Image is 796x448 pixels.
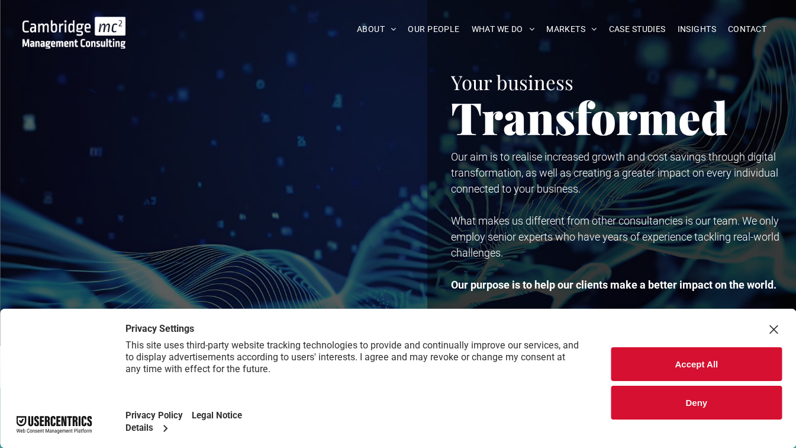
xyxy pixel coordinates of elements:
[451,279,776,291] strong: Our purpose is to help our clients make a better impact on the world.
[22,18,125,31] a: Your Business Transformed | Cambridge Management Consulting
[451,215,779,259] span: What makes us different from other consultancies is our team. We only employ senior experts who h...
[722,20,772,39] a: CONTACT
[451,87,728,146] span: Transformed
[451,151,778,195] span: Our aim is to realise increased growth and cost savings through digital transformation, as well a...
[22,17,125,49] img: Go to Homepage
[402,20,465,39] a: OUR PEOPLE
[603,20,672,39] a: CASE STUDIES
[351,20,402,39] a: ABOUT
[672,20,722,39] a: INSIGHTS
[466,20,541,39] a: WHAT WE DO
[540,20,602,39] a: MARKETS
[451,69,573,95] span: Your business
